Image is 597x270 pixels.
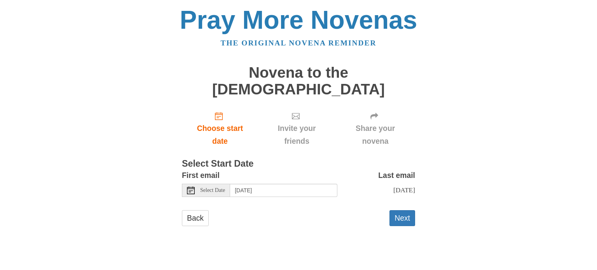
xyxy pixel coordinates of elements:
span: Select Date [200,188,225,193]
a: Choose start date [182,105,258,152]
span: [DATE] [393,186,415,194]
span: Choose start date [190,122,250,148]
div: Click "Next" to confirm your start date first. [258,105,335,152]
span: Share your novena [343,122,407,148]
div: Click "Next" to confirm your start date first. [335,105,415,152]
button: Next [389,210,415,226]
label: First email [182,169,220,182]
span: Invite your friends [266,122,328,148]
h1: Novena to the [DEMOGRAPHIC_DATA] [182,64,415,98]
label: Last email [378,169,415,182]
a: The original novena reminder [221,39,377,47]
a: Pray More Novenas [180,5,417,34]
a: Back [182,210,209,226]
h3: Select Start Date [182,159,415,169]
